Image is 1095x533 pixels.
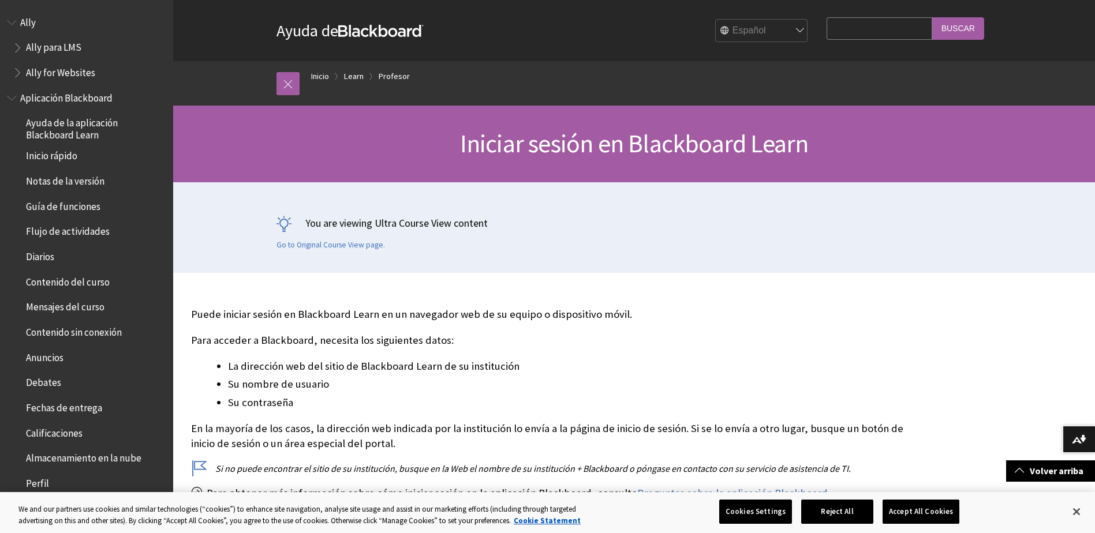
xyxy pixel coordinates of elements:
[801,500,873,524] button: Reject All
[716,20,808,43] select: Site Language Selector
[883,500,959,524] button: Accept All Cookies
[344,69,364,84] a: Learn
[514,516,581,526] a: More information about your privacy, opens in a new tab
[276,20,424,41] a: Ayuda deBlackboard
[191,307,907,322] p: Puede iniciar sesión en Blackboard Learn en un navegador web de su equipo o dispositivo móvil.
[20,13,36,28] span: Ally
[228,376,907,392] li: Su nombre de usuario
[26,38,81,54] span: Ally para LMS
[276,240,385,250] a: Go to Original Course View page.
[26,272,110,288] span: Contenido del curso
[26,63,95,78] span: Ally for Websites
[26,298,104,313] span: Mensajes del curso
[191,333,907,348] p: Para acceder a Blackboard, necesita los siguientes datos:
[18,504,602,526] div: We and our partners use cookies and similar technologies (“cookies”) to enhance site navigation, ...
[26,222,110,238] span: Flujo de actividades
[460,127,809,159] span: Iniciar sesión en Blackboard Learn
[191,462,907,475] p: Si no puede encontrar el sitio de su institución, busque en la Web el nombre de su institución + ...
[26,247,54,262] span: Diarios
[26,197,100,212] span: Guía de funciones
[228,358,907,374] li: La dirección web del sitio de Blackboard Learn de su institución
[191,421,907,451] p: En la mayoría de los casos, la dirección web indicada por la institución lo envía a la página de ...
[379,69,410,84] a: Profesor
[26,449,141,464] span: Almacenamiento en la nube
[276,216,992,230] p: You are viewing Ultra Course View content
[191,486,907,501] p: Para obtener más información sobre cómo iniciar sesión en la aplicación Blackboard, consulte .
[26,147,77,162] span: Inicio rápido
[932,17,984,40] input: Buscar
[338,25,424,37] strong: Blackboard
[311,69,329,84] a: Inicio
[637,486,828,500] a: Preguntas sobre la aplicación Blackboard
[26,373,61,389] span: Debates
[26,114,165,141] span: Ayuda de la aplicación Blackboard Learn
[1064,499,1089,524] button: Close
[1006,460,1095,482] a: Volver arriba
[26,348,63,363] span: Anuncios
[26,474,49,489] span: Perfil
[228,395,907,411] li: Su contraseña
[26,322,122,338] span: Contenido sin conexión
[26,171,104,187] span: Notas de la versión
[7,13,166,82] nav: Book outline for Anthology Ally Help
[719,500,792,524] button: Cookies Settings
[26,423,83,439] span: Calificaciones
[26,398,102,414] span: Fechas de entrega
[20,88,113,104] span: Aplicación Blackboard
